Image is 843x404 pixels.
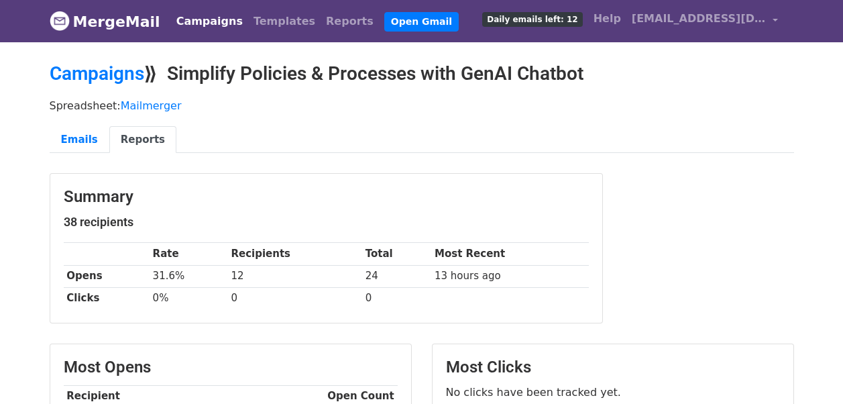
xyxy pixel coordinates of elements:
[50,11,70,31] img: MergeMail logo
[171,8,248,35] a: Campaigns
[321,8,379,35] a: Reports
[228,287,362,309] td: 0
[64,215,589,230] h5: 38 recipients
[50,126,109,154] a: Emails
[362,287,431,309] td: 0
[228,265,362,287] td: 12
[362,265,431,287] td: 24
[50,7,160,36] a: MergeMail
[64,265,150,287] th: Opens
[109,126,176,154] a: Reports
[362,243,431,265] th: Total
[626,5,783,37] a: [EMAIL_ADDRESS][DOMAIN_NAME]
[228,243,362,265] th: Recipients
[446,385,780,399] p: No clicks have been tracked yet.
[446,358,780,377] h3: Most Clicks
[50,62,144,85] a: Campaigns
[431,265,588,287] td: 13 hours ago
[121,99,182,112] a: Mailmerger
[248,8,321,35] a: Templates
[384,12,459,32] a: Open Gmail
[64,187,589,207] h3: Summary
[64,358,398,377] h3: Most Opens
[632,11,766,27] span: [EMAIL_ADDRESS][DOMAIN_NAME]
[150,265,228,287] td: 31.6%
[150,243,228,265] th: Rate
[50,62,794,85] h2: ⟫ Simplify Policies & Processes with GenAI Chatbot
[64,287,150,309] th: Clicks
[50,99,794,113] p: Spreadsheet:
[150,287,228,309] td: 0%
[477,5,587,32] a: Daily emails left: 12
[431,243,588,265] th: Most Recent
[482,12,582,27] span: Daily emails left: 12
[588,5,626,32] a: Help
